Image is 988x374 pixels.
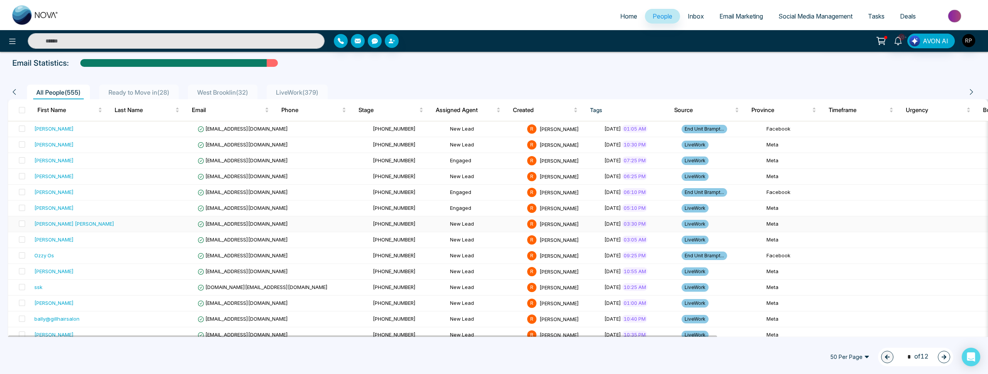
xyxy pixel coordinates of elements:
[674,105,733,115] span: Source
[447,327,524,343] td: New Lead
[105,88,173,96] span: Ready to Move in ( 28 )
[34,299,74,307] div: [PERSON_NAME]
[198,221,288,227] span: [EMAIL_ADDRESS][DOMAIN_NAME]
[198,205,288,211] span: [EMAIL_ADDRESS][DOMAIN_NAME]
[198,126,288,132] span: [EMAIL_ADDRESS][DOMAIN_NAME]
[198,141,288,148] span: [EMAIL_ADDRESS][DOMAIN_NAME]
[778,12,853,20] span: Social Media Management
[352,99,430,121] th: Stage
[763,201,841,216] td: Meta
[33,88,84,96] span: All People ( 555 )
[34,141,74,148] div: [PERSON_NAME]
[540,300,579,306] span: [PERSON_NAME]
[34,315,80,323] div: bally@gillhairsalon
[889,34,907,47] a: 10+
[198,300,288,306] span: [EMAIL_ADDRESS][DOMAIN_NAME]
[682,299,709,308] span: LiveWork
[373,126,416,132] span: [PHONE_NUMBER]
[198,236,288,243] span: [EMAIL_ADDRESS][DOMAIN_NAME]
[763,248,841,264] td: Facebook
[198,316,288,322] span: [EMAIL_ADDRESS][DOMAIN_NAME]
[540,157,579,163] span: [PERSON_NAME]
[34,172,74,180] div: [PERSON_NAME]
[373,268,416,274] span: [PHONE_NUMBER]
[527,251,536,260] span: R
[892,9,924,24] a: Deals
[373,284,416,290] span: [PHONE_NUMBER]
[923,36,948,46] span: AVON AI
[513,105,572,115] span: Created
[903,352,929,362] span: of 12
[682,156,709,165] span: LiveWork
[682,220,709,228] span: LiveWork
[898,34,905,41] span: 10+
[763,137,841,153] td: Meta
[12,57,69,69] p: Email Statistics:
[763,280,841,296] td: Meta
[927,7,983,25] img: Market-place.gif
[198,252,288,258] span: [EMAIL_ADDRESS][DOMAIN_NAME]
[612,9,645,24] a: Home
[527,219,536,229] span: R
[12,5,59,25] img: Nova CRM Logo
[622,204,647,212] span: 05:10 PM
[436,105,495,115] span: Assigned Agent
[281,105,340,115] span: Phone
[527,124,536,134] span: R
[198,173,288,179] span: [EMAIL_ADDRESS][DOMAIN_NAME]
[540,221,579,227] span: [PERSON_NAME]
[34,236,74,243] div: [PERSON_NAME]
[763,264,841,280] td: Meta
[527,204,536,213] span: R
[622,252,647,259] span: 09:25 PM
[34,331,74,338] div: [PERSON_NAME]
[604,157,621,163] span: [DATE]
[34,267,74,275] div: [PERSON_NAME]
[527,188,536,197] span: R
[34,283,42,291] div: ssk
[763,311,841,327] td: Meta
[909,36,920,46] img: Lead Flow
[540,189,579,195] span: [PERSON_NAME]
[108,99,186,121] th: Last Name
[688,12,704,20] span: Inbox
[620,12,637,20] span: Home
[430,99,507,121] th: Assigned Agent
[604,189,621,195] span: [DATE]
[540,284,579,290] span: [PERSON_NAME]
[373,157,416,163] span: [PHONE_NUMBER]
[507,99,584,121] th: Created
[763,327,841,343] td: Meta
[771,9,860,24] a: Social Media Management
[604,300,621,306] span: [DATE]
[447,121,524,137] td: New Lead
[900,12,916,20] span: Deals
[745,99,822,121] th: Province
[373,236,416,243] span: [PHONE_NUMBER]
[822,99,900,121] th: Timeframe
[198,157,288,163] span: [EMAIL_ADDRESS][DOMAIN_NAME]
[373,331,416,338] span: [PHONE_NUMBER]
[373,141,416,148] span: [PHONE_NUMBER]
[527,172,536,181] span: R
[604,331,621,338] span: [DATE]
[540,205,579,211] span: [PERSON_NAME]
[907,34,955,48] button: AVON AI
[604,284,621,290] span: [DATE]
[604,236,621,243] span: [DATE]
[186,99,275,121] th: Email
[751,105,810,115] span: Province
[194,88,251,96] span: West Brooklin ( 32 )
[682,125,727,133] span: End Unit Brampt...
[682,331,709,339] span: LiveWork
[825,351,875,363] span: 50 Per Page
[682,188,727,197] span: End Unit Brampt...
[682,141,709,149] span: LiveWork
[373,189,416,195] span: [PHONE_NUMBER]
[527,235,536,245] span: R
[447,232,524,248] td: New Lead
[712,9,771,24] a: Email Marketing
[447,137,524,153] td: New Lead
[604,141,621,148] span: [DATE]
[34,188,74,196] div: [PERSON_NAME]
